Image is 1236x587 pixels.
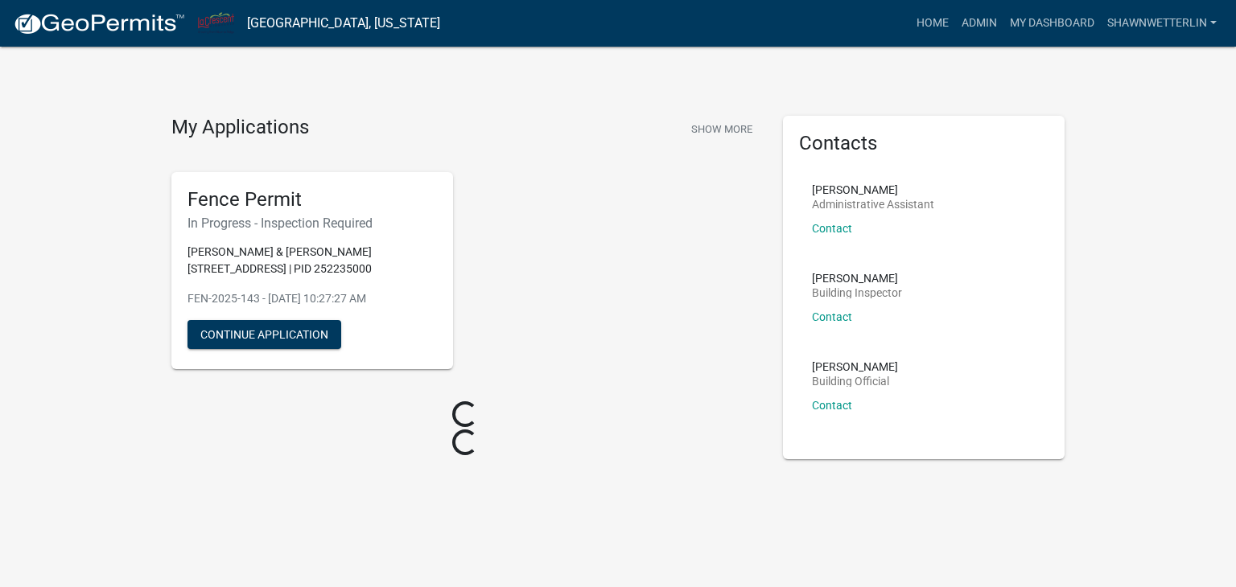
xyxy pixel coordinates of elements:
[171,116,309,140] h4: My Applications
[187,290,437,307] p: FEN-2025-143 - [DATE] 10:27:27 AM
[812,199,934,210] p: Administrative Assistant
[812,361,898,372] p: [PERSON_NAME]
[812,222,852,235] a: Contact
[812,273,902,284] p: [PERSON_NAME]
[247,10,440,37] a: [GEOGRAPHIC_DATA], [US_STATE]
[685,116,759,142] button: Show More
[812,184,934,195] p: [PERSON_NAME]
[955,8,1003,39] a: Admin
[1101,8,1223,39] a: ShawnWetterlin
[812,287,902,298] p: Building Inspector
[812,310,852,323] a: Contact
[812,399,852,412] a: Contact
[187,320,341,349] button: Continue Application
[187,216,437,231] h6: In Progress - Inspection Required
[1003,8,1101,39] a: My Dashboard
[910,8,955,39] a: Home
[187,244,437,277] p: [PERSON_NAME] & [PERSON_NAME] [STREET_ADDRESS] | PID 252235000
[187,188,437,211] h5: Fence Permit
[799,132,1049,155] h5: Contacts
[812,376,898,387] p: Building Official
[198,12,234,34] img: City of La Crescent, Minnesota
